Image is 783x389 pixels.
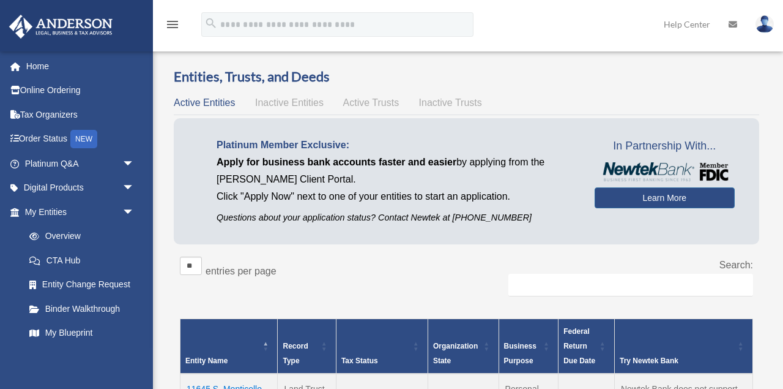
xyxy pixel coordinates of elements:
[217,137,576,154] p: Platinum Member Exclusive:
[419,97,482,108] span: Inactive Trusts
[341,357,378,365] span: Tax Status
[6,15,116,39] img: Anderson Advisors Platinum Portal
[217,210,576,225] p: Questions about your application status? Contact Newtek at [PHONE_NUMBER]
[9,151,153,176] a: Platinum Q&Aarrow_drop_down
[9,176,153,200] a: Digital Productsarrow_drop_down
[17,224,141,249] a: Overview
[563,327,595,365] span: Federal Return Due Date
[9,78,153,103] a: Online Ordering
[428,319,499,374] th: Organization State: Activate to sort
[122,200,147,225] span: arrow_drop_down
[615,319,753,374] th: Try Newtek Bank : Activate to sort
[9,102,153,127] a: Tax Organizers
[217,188,576,205] p: Click "Apply Now" next to one of your entities to start an application.
[174,67,759,86] h3: Entities, Trusts, and Deeds
[595,137,735,156] span: In Partnership With...
[17,345,147,369] a: Tax Due Dates
[180,319,278,374] th: Entity Name: Activate to invert sorting
[343,97,399,108] span: Active Trusts
[255,97,324,108] span: Inactive Entities
[185,357,228,365] span: Entity Name
[204,17,218,30] i: search
[165,21,180,32] a: menu
[755,15,774,33] img: User Pic
[558,319,615,374] th: Federal Return Due Date: Activate to sort
[719,260,753,270] label: Search:
[595,187,735,208] a: Learn More
[499,319,558,374] th: Business Purpose: Activate to sort
[601,162,729,181] img: NewtekBankLogoSM.png
[9,127,153,152] a: Order StatusNEW
[17,321,147,346] a: My Blueprint
[122,151,147,176] span: arrow_drop_down
[278,319,336,374] th: Record Type: Activate to sort
[620,353,734,368] div: Try Newtek Bank
[17,273,147,297] a: Entity Change Request
[433,342,478,365] span: Organization State
[206,266,276,276] label: entries per page
[70,130,97,148] div: NEW
[336,319,428,374] th: Tax Status: Activate to sort
[17,296,147,321] a: Binder Walkthrough
[217,157,456,167] span: Apply for business bank accounts faster and easier
[504,342,536,365] span: Business Purpose
[217,154,576,188] p: by applying from the [PERSON_NAME] Client Portal.
[17,248,147,273] a: CTA Hub
[9,54,153,78] a: Home
[165,17,180,32] i: menu
[122,176,147,201] span: arrow_drop_down
[9,200,147,224] a: My Entitiesarrow_drop_down
[174,97,235,108] span: Active Entities
[283,342,308,365] span: Record Type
